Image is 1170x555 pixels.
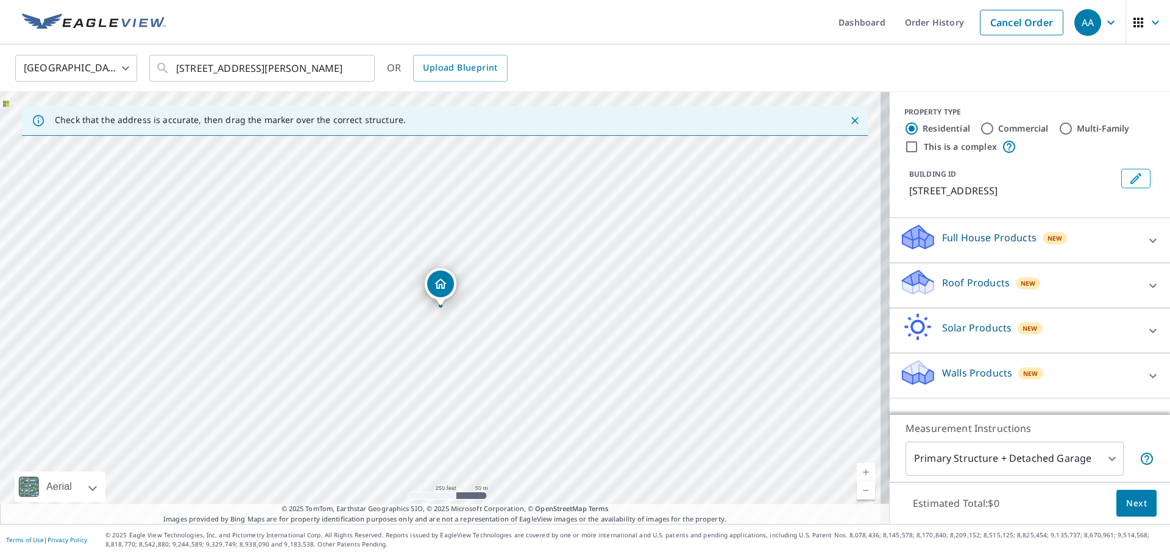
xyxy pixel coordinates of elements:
div: Walls ProductsNew [899,358,1160,393]
span: New [1023,369,1038,378]
div: AA [1074,9,1101,36]
a: Current Level 17, Zoom In [857,463,875,481]
img: EV Logo [22,13,166,32]
p: Solar Products [942,320,1012,335]
span: Next [1126,496,1147,511]
p: BUILDING ID [909,169,956,179]
span: New [1023,323,1038,333]
input: Search by address or latitude-longitude [176,51,350,85]
div: Aerial [43,472,76,502]
a: Terms of Use [6,536,44,544]
a: Terms [589,504,609,513]
span: New [1021,278,1036,288]
span: Your report will include the primary structure and a detached garage if one exists. [1140,451,1154,466]
button: Edit building 1 [1121,169,1150,188]
p: Walls Products [942,366,1012,380]
label: Commercial [998,122,1049,135]
label: Residential [923,122,970,135]
button: Next [1116,490,1157,517]
p: Check that the address is accurate, then drag the marker over the correct structure. [55,115,406,125]
div: Full House ProductsNew [899,223,1160,258]
span: New [1048,233,1063,243]
a: Cancel Order [980,10,1063,35]
p: [STREET_ADDRESS] [909,183,1116,198]
p: Full House Products [942,230,1037,245]
div: PROPERTY TYPE [904,107,1155,118]
a: Current Level 17, Zoom Out [857,481,875,500]
div: Dropped pin, building 1, Residential property, 615 Northside Dr Griffin, GA 30223 [425,268,456,306]
label: This is a complex [924,141,997,153]
p: Roof Products [942,275,1010,290]
label: Multi-Family [1077,122,1130,135]
a: OpenStreetMap [535,504,586,513]
a: Upload Blueprint [413,55,507,82]
button: Close [847,113,863,129]
div: Aerial [15,472,105,502]
p: Estimated Total: $0 [903,490,1009,517]
div: [GEOGRAPHIC_DATA] [15,51,137,85]
p: © 2025 Eagle View Technologies, Inc. and Pictometry International Corp. All Rights Reserved. Repo... [105,531,1164,549]
span: © 2025 TomTom, Earthstar Geographics SIO, © 2025 Microsoft Corporation, © [282,504,609,514]
p: Measurement Instructions [906,421,1154,436]
div: OR [387,55,508,82]
div: Roof ProductsNew [899,268,1160,303]
p: | [6,536,87,543]
div: Primary Structure + Detached Garage [906,442,1124,476]
span: Upload Blueprint [423,60,497,76]
a: Privacy Policy [48,536,87,544]
div: Solar ProductsNew [899,313,1160,348]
